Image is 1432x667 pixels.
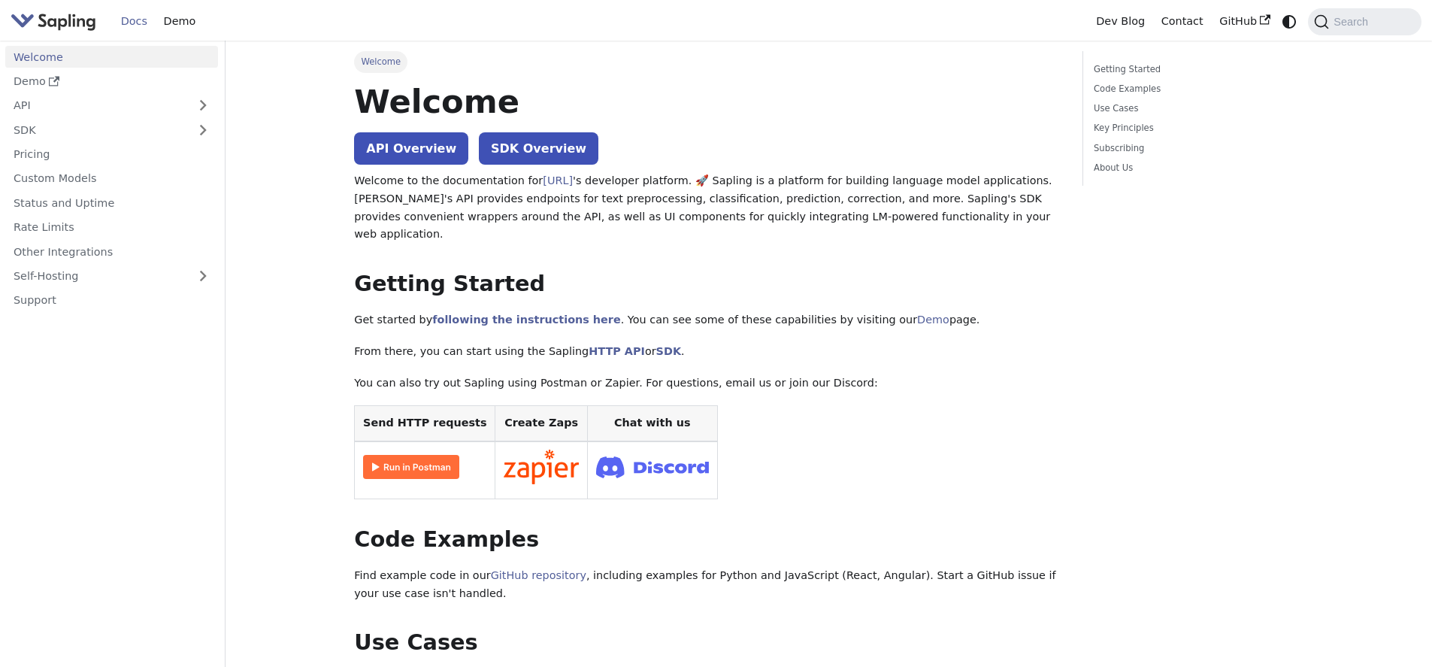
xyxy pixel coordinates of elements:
[504,450,579,484] img: Connect in Zapier
[188,95,218,117] button: Expand sidebar category 'API'
[354,526,1061,553] h2: Code Examples
[495,406,588,441] th: Create Zaps
[1279,11,1300,32] button: Switch between dark and light mode (currently system mode)
[354,567,1061,603] p: Find example code in our , including examples for Python and JavaScript (React, Angular). Start a...
[1094,102,1297,116] a: Use Cases
[1094,121,1297,135] a: Key Principles
[113,10,156,33] a: Docs
[363,455,459,479] img: Run in Postman
[5,95,188,117] a: API
[354,51,407,72] span: Welcome
[1153,10,1212,33] a: Contact
[354,81,1061,122] h1: Welcome
[491,569,586,581] a: GitHub repository
[656,345,681,357] a: SDK
[354,343,1061,361] p: From there, you can start using the Sapling or .
[5,265,218,287] a: Self-Hosting
[354,629,1061,656] h2: Use Cases
[5,144,218,165] a: Pricing
[479,132,598,165] a: SDK Overview
[354,374,1061,393] p: You can also try out Sapling using Postman or Zapier. For questions, email us or join our Discord:
[354,51,1061,72] nav: Breadcrumbs
[5,71,218,92] a: Demo
[11,11,101,32] a: Sapling.aiSapling.ai
[5,241,218,262] a: Other Integrations
[1211,10,1278,33] a: GitHub
[1308,8,1421,35] button: Search (Command+K)
[156,10,204,33] a: Demo
[1329,16,1377,28] span: Search
[354,132,468,165] a: API Overview
[355,406,495,441] th: Send HTTP requests
[354,311,1061,329] p: Get started by . You can see some of these capabilities by visiting our page.
[543,174,573,186] a: [URL]
[11,11,96,32] img: Sapling.ai
[917,314,949,326] a: Demo
[1094,82,1297,96] a: Code Examples
[5,119,188,141] a: SDK
[5,192,218,214] a: Status and Uptime
[5,217,218,238] a: Rate Limits
[596,452,709,483] img: Join Discord
[1094,62,1297,77] a: Getting Started
[188,119,218,141] button: Expand sidebar category 'SDK'
[1088,10,1152,33] a: Dev Blog
[587,406,717,441] th: Chat with us
[354,271,1061,298] h2: Getting Started
[1094,161,1297,175] a: About Us
[432,314,620,326] a: following the instructions here
[589,345,645,357] a: HTTP API
[5,290,218,311] a: Support
[5,168,218,189] a: Custom Models
[1094,141,1297,156] a: Subscribing
[5,46,218,68] a: Welcome
[354,172,1061,244] p: Welcome to the documentation for 's developer platform. 🚀 Sapling is a platform for building lang...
